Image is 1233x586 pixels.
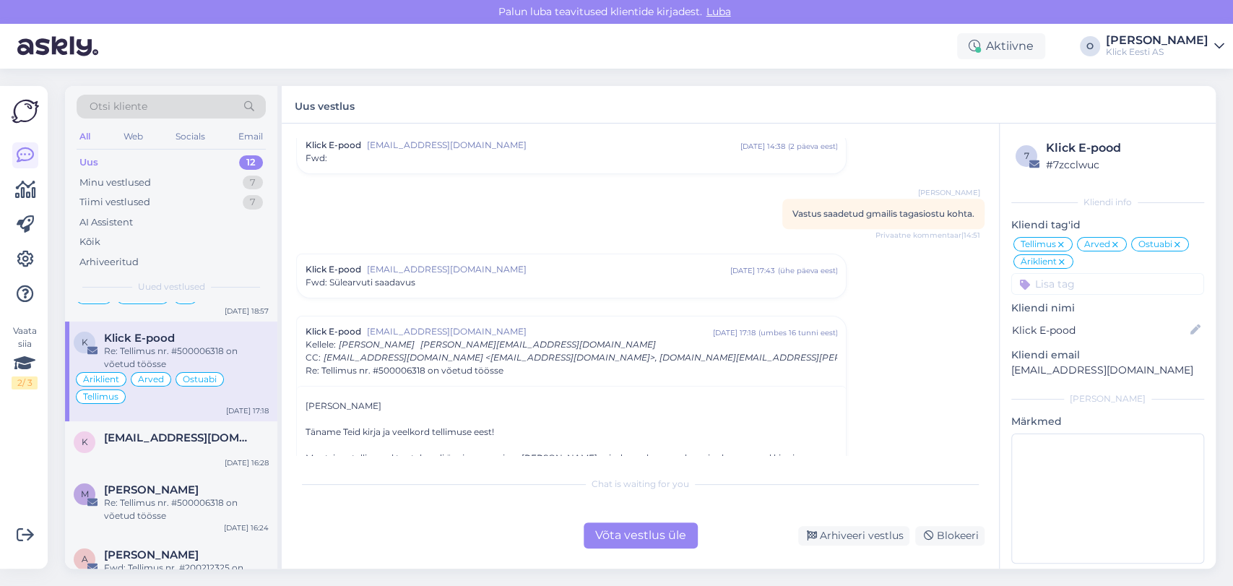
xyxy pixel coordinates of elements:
[306,364,503,377] span: Re: Tellimus nr. #500006318 on võetud töösse
[306,325,361,338] span: Klick E-pood
[1021,240,1056,249] span: Tellimus
[1011,217,1204,233] p: Kliendi tag'id
[798,526,909,546] div: Arhiveeri vestlus
[138,375,164,384] span: Arved
[1011,273,1204,295] input: Lisa tag
[306,276,415,289] span: Fwd: Sülearvuti saadavus
[295,95,355,114] label: Uus vestlus
[104,332,175,345] span: Klick E-pood
[306,152,327,165] span: Fwd:
[83,375,119,384] span: Äriklient
[740,141,784,152] div: [DATE] 14:38
[306,139,361,152] span: Klick E-pood
[1080,36,1100,56] div: O
[306,400,837,517] div: [PERSON_NAME]
[367,263,730,276] span: [EMAIL_ADDRESS][DOMAIN_NAME]
[224,522,269,533] div: [DATE] 16:24
[1011,414,1204,429] p: Märkmed
[104,548,199,561] span: Annemari Oherd
[79,255,139,270] div: Arhiveeritud
[702,5,735,18] span: Luba
[792,208,974,219] span: Vastus saadetud gmailis tagasiostu kohta.
[79,195,150,210] div: Tiimi vestlused
[82,337,88,348] span: K
[1106,46,1208,58] div: Klick Eesti AS
[306,263,361,276] span: Klick E-pood
[367,325,712,338] span: [EMAIL_ADDRESS][DOMAIN_NAME]
[1106,35,1224,58] a: [PERSON_NAME]Klick Eesti AS
[104,496,269,522] div: Re: Tellimus nr. #500006318 on võetud töösse
[1021,257,1057,266] span: Äriklient
[915,526,985,546] div: Blokeeri
[121,127,146,146] div: Web
[243,176,263,190] div: 7
[104,431,254,444] span: kermorikk@gmail.com
[79,235,100,249] div: Kõik
[1138,240,1172,249] span: Ostuabi
[339,339,415,350] span: [PERSON_NAME]
[296,478,985,491] div: Chat is waiting for you
[79,155,98,170] div: Uus
[1011,363,1204,378] p: [EMAIL_ADDRESS][DOMAIN_NAME]
[225,306,269,316] div: [DATE] 18:57
[235,127,266,146] div: Email
[82,436,88,447] span: k
[77,127,93,146] div: All
[1046,139,1200,157] div: Klick E-pood
[226,405,269,416] div: [DATE] 17:18
[104,345,269,371] div: Re: Tellimus nr. #500006318 on võetud töösse
[12,324,38,389] div: Vaata siia
[712,327,755,338] div: [DATE] 17:18
[239,155,263,170] div: 12
[777,265,837,276] div: ( ühe päeva eest )
[83,392,118,401] span: Tellimus
[138,280,205,293] span: Uued vestlused
[90,99,147,114] span: Otsi kliente
[183,375,217,384] span: Ostuabi
[81,488,89,499] span: M
[787,141,837,152] div: ( 2 päeva eest )
[1024,150,1029,161] span: 7
[1011,348,1204,363] p: Kliendi email
[243,195,263,210] div: 7
[1106,35,1208,46] div: [PERSON_NAME]
[173,127,208,146] div: Socials
[82,553,88,564] span: A
[306,452,837,478] div: Muutsime tellimusel tootekoodi ära ja suunasime [PERSON_NAME] esindusse, kuna seal on ainukesena ...
[957,33,1045,59] div: Aktiivne
[1011,196,1204,209] div: Kliendi info
[918,187,980,198] span: [PERSON_NAME]
[1084,240,1110,249] span: Arved
[306,352,321,363] span: CC :
[306,426,837,452] div: Täname Teid kirja ja veelkord tellimuse eest!
[79,215,133,230] div: AI Assistent
[420,339,656,350] span: [PERSON_NAME][EMAIL_ADDRESS][DOMAIN_NAME]
[1011,301,1204,316] p: Kliendi nimi
[225,457,269,468] div: [DATE] 16:28
[730,265,774,276] div: [DATE] 17:43
[584,522,698,548] div: Võta vestlus üle
[79,176,151,190] div: Minu vestlused
[875,230,980,241] span: Privaatne kommentaar | 14:51
[1012,322,1187,338] input: Lisa nimi
[1046,157,1200,173] div: # 7zcclwuc
[12,376,38,389] div: 2 / 3
[758,327,837,338] div: ( umbes 16 tunni eest )
[306,339,336,350] span: Kellele :
[1011,392,1204,405] div: [PERSON_NAME]
[104,483,199,496] span: Minajev, Vladislav
[12,98,39,125] img: Askly Logo
[367,139,740,152] span: [EMAIL_ADDRESS][DOMAIN_NAME]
